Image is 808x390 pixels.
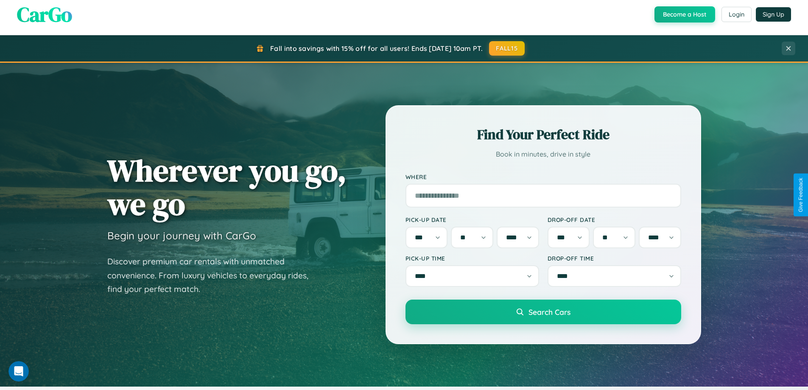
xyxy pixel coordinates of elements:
p: Book in minutes, drive in style [405,148,681,160]
label: Pick-up Date [405,216,539,223]
h2: Find Your Perfect Ride [405,125,681,144]
label: Drop-off Time [548,255,681,262]
span: CarGo [17,0,72,28]
label: Pick-up Time [405,255,539,262]
h1: Wherever you go, we go [107,154,347,221]
span: Fall into savings with 15% off for all users! Ends [DATE] 10am PT. [270,44,483,53]
iframe: Intercom live chat [8,361,29,382]
label: Where [405,173,681,180]
label: Drop-off Date [548,216,681,223]
span: Search Cars [528,307,570,317]
p: Discover premium car rentals with unmatched convenience. From luxury vehicles to everyday rides, ... [107,255,319,296]
h3: Begin your journey with CarGo [107,229,256,242]
button: FALL15 [489,41,525,56]
button: Login [721,7,752,22]
div: Give Feedback [798,178,804,212]
button: Become a Host [654,6,715,22]
button: Sign Up [756,7,791,22]
button: Search Cars [405,300,681,324]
